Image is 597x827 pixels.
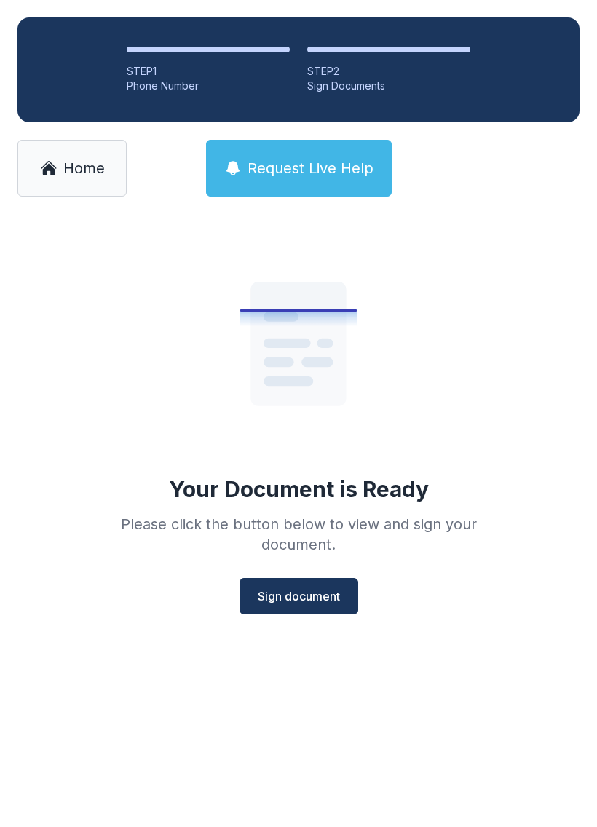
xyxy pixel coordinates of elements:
div: Please click the button below to view and sign your document. [89,514,508,555]
div: Phone Number [127,79,290,93]
div: Your Document is Ready [169,476,429,502]
div: Sign Documents [307,79,470,93]
span: Request Live Help [248,158,373,178]
div: STEP 1 [127,64,290,79]
span: Home [63,158,105,178]
div: STEP 2 [307,64,470,79]
span: Sign document [258,587,340,605]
